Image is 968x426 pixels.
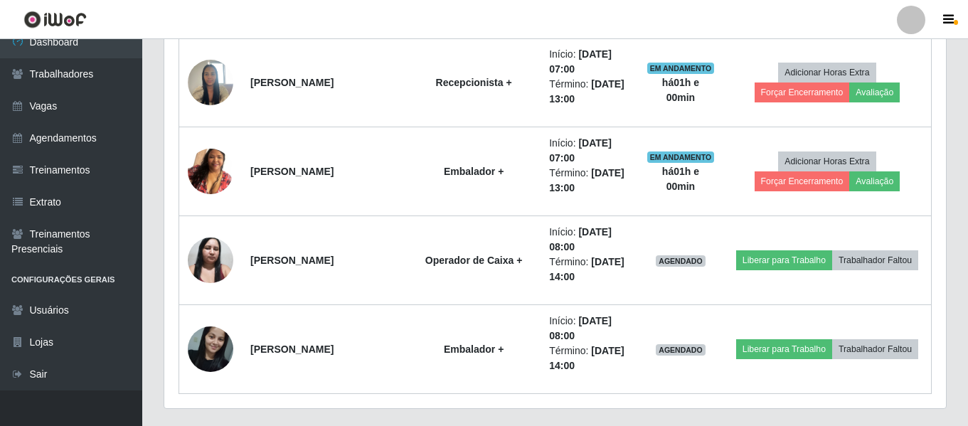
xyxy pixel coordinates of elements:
img: CoreUI Logo [23,11,87,28]
button: Adicionar Horas Extra [778,151,876,171]
button: Trabalhador Faltou [832,339,918,359]
strong: Recepcionista + [436,77,512,88]
time: [DATE] 07:00 [549,137,612,164]
img: 1737757807931.jpeg [188,230,233,290]
li: Término: [549,255,629,284]
span: AGENDADO [656,255,706,267]
button: Avaliação [849,82,900,102]
li: Início: [549,136,629,166]
li: Término: [549,344,629,373]
time: [DATE] 08:00 [549,315,612,341]
button: Liberar para Trabalho [736,339,832,359]
button: Adicionar Horas Extra [778,63,876,82]
img: 1651018205499.jpeg [188,319,233,379]
span: AGENDADO [656,344,706,356]
strong: [PERSON_NAME] [250,166,334,177]
time: [DATE] 07:00 [549,48,612,75]
span: EM ANDAMENTO [647,151,715,163]
li: Início: [549,47,629,77]
button: Liberar para Trabalho [736,250,832,270]
strong: [PERSON_NAME] [250,255,334,266]
li: Início: [549,314,629,344]
img: 1700469909448.jpeg [188,131,233,212]
strong: Embalador + [444,166,504,177]
li: Término: [549,166,629,196]
strong: [PERSON_NAME] [250,344,334,355]
li: Início: [549,225,629,255]
strong: Embalador + [444,344,504,355]
button: Avaliação [849,171,900,191]
strong: há 01 h e 00 min [662,166,699,192]
time: [DATE] 08:00 [549,226,612,252]
span: EM ANDAMENTO [647,63,715,74]
li: Término: [549,77,629,107]
button: Forçar Encerramento [755,171,850,191]
strong: [PERSON_NAME] [250,77,334,88]
img: 1744478595467.jpeg [188,52,233,112]
button: Trabalhador Faltou [832,250,918,270]
strong: Operador de Caixa + [425,255,523,266]
button: Forçar Encerramento [755,82,850,102]
strong: há 01 h e 00 min [662,77,699,103]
